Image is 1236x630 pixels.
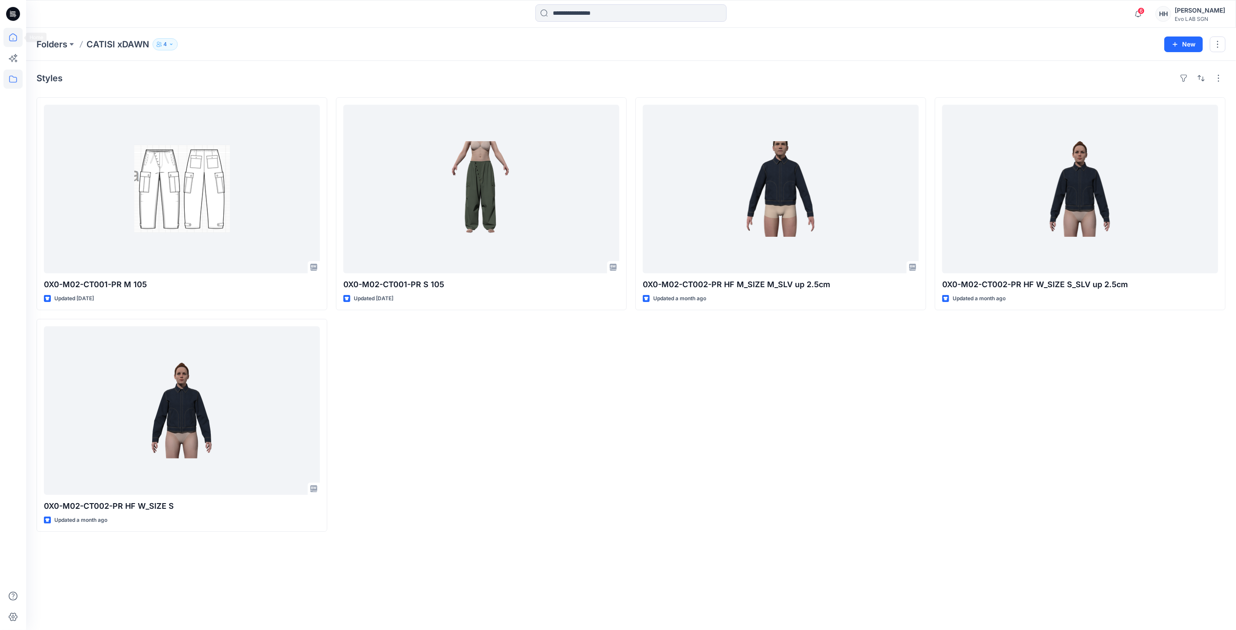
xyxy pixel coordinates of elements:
p: Updated [DATE] [54,294,94,303]
button: 4 [153,38,178,50]
p: Updated a month ago [653,294,706,303]
div: Evo LAB SGN [1175,16,1225,22]
p: 0X0-M02-CT002-PR HF W_SIZE S_SLV up 2.5cm [942,279,1218,291]
p: 0X0-M02-CT002-PR HF W_SIZE S [44,500,320,512]
p: 0X0-M02-CT002-PR HF M_SIZE M_SLV up 2.5cm [643,279,919,291]
p: 0X0-M02-CT001-PR M 105 [44,279,320,291]
a: 0X0-M02-CT002-PR HF W_SIZE S [44,326,320,495]
p: Updated a month ago [953,294,1006,303]
div: HH [1156,6,1171,22]
a: 0X0-M02-CT001-PR S 105 [343,105,619,273]
a: 0X0-M02-CT002-PR HF W_SIZE S_SLV up 2.5cm [942,105,1218,273]
a: 0X0-M02-CT001-PR M 105 [44,105,320,273]
h4: Styles [37,73,63,83]
button: New [1164,36,1203,52]
a: Folders [37,38,67,50]
a: 0X0-M02-CT002-PR HF M_SIZE M_SLV up 2.5cm [643,105,919,273]
span: 6 [1138,7,1145,14]
p: 0X0-M02-CT001-PR S 105 [343,279,619,291]
p: Updated [DATE] [354,294,393,303]
p: CATISI xDAWN [86,38,149,50]
div: [PERSON_NAME] [1175,5,1225,16]
p: Updated a month ago [54,516,107,525]
p: 4 [163,40,167,49]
